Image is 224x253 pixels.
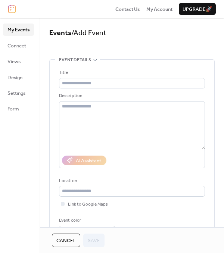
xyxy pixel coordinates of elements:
span: Design [7,74,22,81]
a: Events [49,26,71,40]
a: Contact Us [115,5,140,13]
span: Settings [7,90,25,97]
span: / Add Event [71,26,106,40]
button: Upgrade🚀 [179,3,216,15]
span: Event details [59,56,91,64]
a: My Events [3,24,34,35]
div: Location [59,177,203,185]
span: Link to Google Maps [68,201,108,208]
a: Form [3,103,34,115]
span: Contact Us [115,6,140,13]
div: Title [59,69,203,76]
span: My Account [146,6,172,13]
span: Form [7,105,19,113]
span: My Events [7,26,29,34]
span: Views [7,58,21,65]
div: Event color [59,217,114,224]
span: Cancel [56,237,76,244]
a: Connect [3,40,34,51]
a: My Account [146,5,172,13]
a: Design [3,71,34,83]
div: Description [59,92,203,100]
a: Views [3,55,34,67]
span: Connect [7,42,26,50]
a: Settings [3,87,34,99]
button: Cancel [52,234,80,247]
span: Upgrade 🚀 [183,6,212,13]
img: logo [8,5,16,13]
